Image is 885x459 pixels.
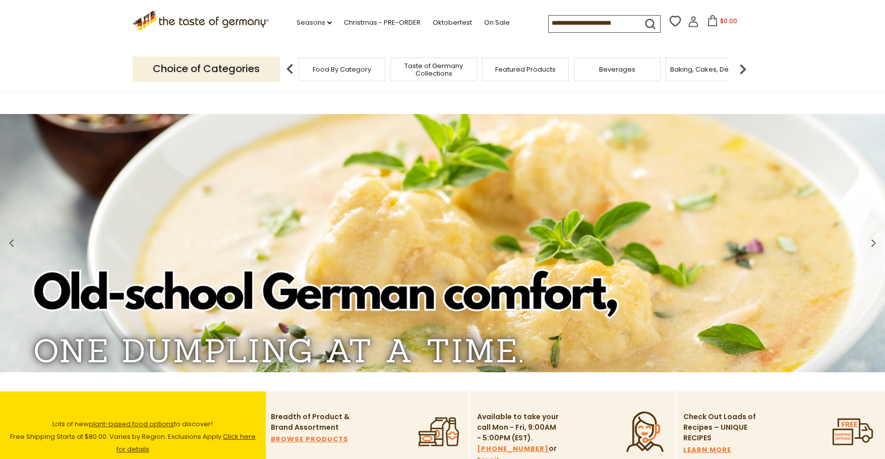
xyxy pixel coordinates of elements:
p: Choice of Categories [133,56,280,81]
a: Baking, Cakes, Desserts [670,66,748,73]
a: Oktoberfest [433,17,472,28]
p: Check Out Loads of Recipes – UNIQUE RECIPES [683,412,756,443]
button: $0.00 [701,15,744,30]
a: LEARN MORE [683,444,731,455]
span: $0.00 [720,17,737,25]
a: BROWSE PRODUCTS [271,434,348,445]
span: Lots of new to discover! Free Shipping Starts at $80.00. Varies by Region. Exclusions Apply. [10,419,256,454]
a: Food By Category [313,66,371,73]
a: Christmas - PRE-ORDER [344,17,421,28]
img: previous arrow [280,59,300,79]
a: Beverages [599,66,635,73]
a: Taste of Germany Collections [393,62,474,77]
a: On Sale [484,17,510,28]
img: next arrow [733,59,753,79]
a: plant-based food options [89,419,174,429]
a: [PHONE_NUMBER] [477,443,549,454]
a: Featured Products [495,66,556,73]
p: Breadth of Product & Brand Assortment [271,412,354,433]
a: Seasons [297,17,332,28]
